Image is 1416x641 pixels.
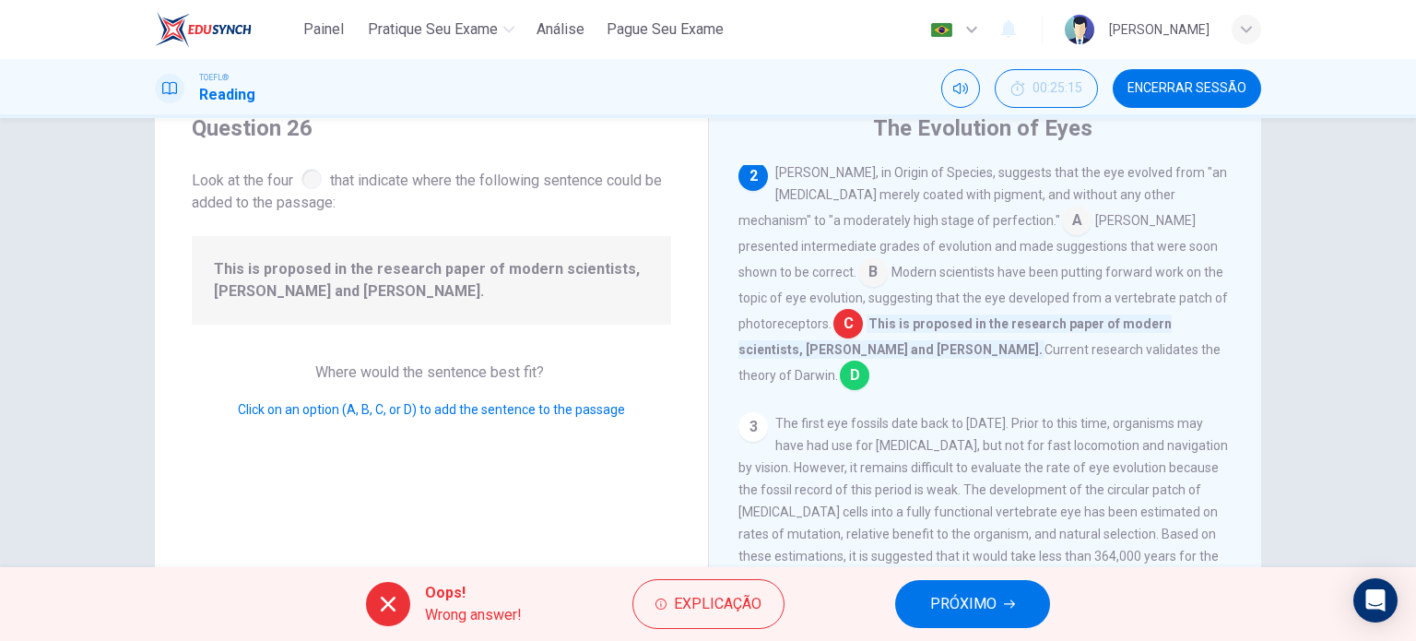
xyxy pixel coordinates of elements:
span: D [840,361,869,390]
div: 3 [738,412,768,442]
span: A [1062,206,1091,235]
span: Where would the sentence best fit? [315,363,548,381]
span: TOEFL® [199,71,229,84]
span: Look at the four that indicate where the following sentence could be added to the passage: [192,165,671,214]
button: Encerrar Sessão [1113,69,1261,108]
span: Pague Seu Exame [607,18,724,41]
img: EduSynch logo [155,11,252,48]
div: 2 [738,161,768,191]
span: Explicação [674,591,761,617]
img: Profile picture [1065,15,1094,44]
span: This is proposed in the research paper of modern scientists, [PERSON_NAME] and [PERSON_NAME]. [738,315,1172,359]
div: Silenciar [941,69,980,108]
span: Painel [303,18,344,41]
span: Wrong answer! [425,604,522,626]
span: PRÓXIMO [930,591,997,617]
button: Pague Seu Exame [599,13,731,46]
span: [PERSON_NAME], in Origin of Species, suggests that the eye evolved from "an [MEDICAL_DATA] merely... [738,165,1227,228]
img: pt [930,23,953,37]
span: Pratique seu exame [368,18,498,41]
span: The first eye fossils date back to [DATE]. Prior to this time, organisms may have had use for [ME... [738,416,1228,586]
h4: The Evolution of Eyes [873,113,1092,143]
span: This is proposed in the research paper of modern scientists, [PERSON_NAME] and [PERSON_NAME]. [214,258,649,303]
span: [PERSON_NAME] presented intermediate grades of evolution and made suggestions that were soon show... [738,213,1218,279]
div: [PERSON_NAME] [1109,18,1209,41]
h1: Reading [199,84,255,106]
span: Análise [537,18,584,41]
span: Encerrar Sessão [1127,81,1246,96]
div: Open Intercom Messenger [1353,578,1398,623]
span: Click on an option (A, B, C, or D) to add the sentence to the passage [238,402,625,417]
div: Esconder [995,69,1098,108]
span: 00:25:15 [1032,81,1082,96]
a: EduSynch logo [155,11,294,48]
span: Modern scientists have been putting forward work on the topic of eye evolution, suggesting that t... [738,265,1228,331]
span: B [858,257,888,287]
button: Painel [294,13,353,46]
button: Explicação [632,579,785,629]
button: 00:25:15 [995,69,1098,108]
button: Análise [529,13,592,46]
button: Pratique seu exame [360,13,522,46]
button: PRÓXIMO [895,580,1050,628]
span: Oops! [425,582,522,604]
span: C [833,309,863,338]
h4: Question 26 [192,113,671,143]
